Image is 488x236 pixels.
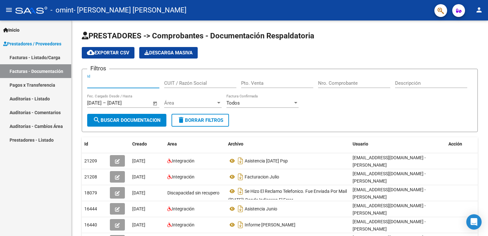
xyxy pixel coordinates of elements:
span: [DATE] [132,206,145,211]
h3: Filtros [87,64,109,73]
app-download-masive: Descarga masiva de comprobantes (adjuntos) [139,47,198,59]
span: Área [164,100,216,106]
span: Prestadores / Proveedores [3,40,61,47]
span: 21209 [84,158,97,163]
span: Inicio [3,27,19,34]
span: Todos [226,100,240,106]
datatable-header-cell: Archivo [225,137,350,151]
span: [DATE] [132,190,145,195]
span: Descarga Masiva [144,50,193,56]
span: [EMAIL_ADDRESS][DOMAIN_NAME] - [PERSON_NAME] [353,187,426,200]
span: 16444 [84,206,97,211]
span: Creado [132,141,147,146]
mat-icon: menu [5,6,13,14]
span: - omint [50,3,73,17]
button: Borrar Filtros [172,114,229,127]
span: Asistencia Junio [245,206,277,211]
span: Integración [172,206,194,211]
span: Se Hizo El Reclamo Telefonico. Fue Enviada Por Mail ([DATE]) Donde Indicaron El Error. [228,189,347,202]
span: – [103,100,106,106]
span: 16440 [84,222,97,227]
input: Fecha fin [107,100,138,106]
span: PRESTADORES -> Comprobantes - Documentación Respaldatoria [82,31,314,40]
mat-icon: person [475,6,483,14]
i: Descargar documento [236,172,245,182]
span: 18079 [84,190,97,195]
span: [EMAIL_ADDRESS][DOMAIN_NAME] - [PERSON_NAME] [353,219,426,232]
datatable-header-cell: Acción [446,137,478,151]
span: Acción [448,141,462,146]
span: Area [167,141,177,146]
span: [EMAIL_ADDRESS][DOMAIN_NAME] - [PERSON_NAME] [353,203,426,216]
datatable-header-cell: Creado [130,137,165,151]
span: Informe [PERSON_NAME] [245,222,295,227]
span: [EMAIL_ADDRESS][DOMAIN_NAME] - [PERSON_NAME] [353,155,426,168]
mat-icon: cloud_download [87,49,95,56]
i: Descargar documento [236,220,245,230]
span: Borrar Filtros [177,117,223,123]
span: Buscar Documentacion [93,117,161,123]
span: [DATE] [132,174,145,179]
input: Fecha inicio [87,100,102,106]
span: Exportar CSV [87,50,129,56]
span: Integración [172,222,194,227]
span: Usuario [353,141,368,146]
span: 21208 [84,174,97,179]
i: Descargar documento [236,186,245,196]
span: - [PERSON_NAME] [PERSON_NAME] [73,3,187,17]
datatable-header-cell: Id [82,137,107,151]
span: Archivo [228,141,243,146]
span: Facturacion Julio [245,174,279,179]
button: Buscar Documentacion [87,114,166,127]
button: Exportar CSV [82,47,134,59]
button: Descarga Masiva [139,47,198,59]
span: Asistencia [DATE] Psp [245,158,288,163]
mat-icon: delete [177,116,185,124]
span: [DATE] [132,222,145,227]
datatable-header-cell: Usuario [350,137,446,151]
button: Open calendar [152,100,159,107]
i: Descargar documento [236,204,245,214]
span: [DATE] [132,158,145,163]
span: Integración [172,158,194,163]
i: Descargar documento [236,156,245,166]
div: Open Intercom Messenger [466,214,482,230]
span: Id [84,141,88,146]
span: Integración [172,174,194,179]
span: Discapacidad sin recupero [167,190,219,195]
mat-icon: search [93,116,101,124]
datatable-header-cell: Area [165,137,225,151]
span: [EMAIL_ADDRESS][DOMAIN_NAME] - [PERSON_NAME] [353,171,426,184]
